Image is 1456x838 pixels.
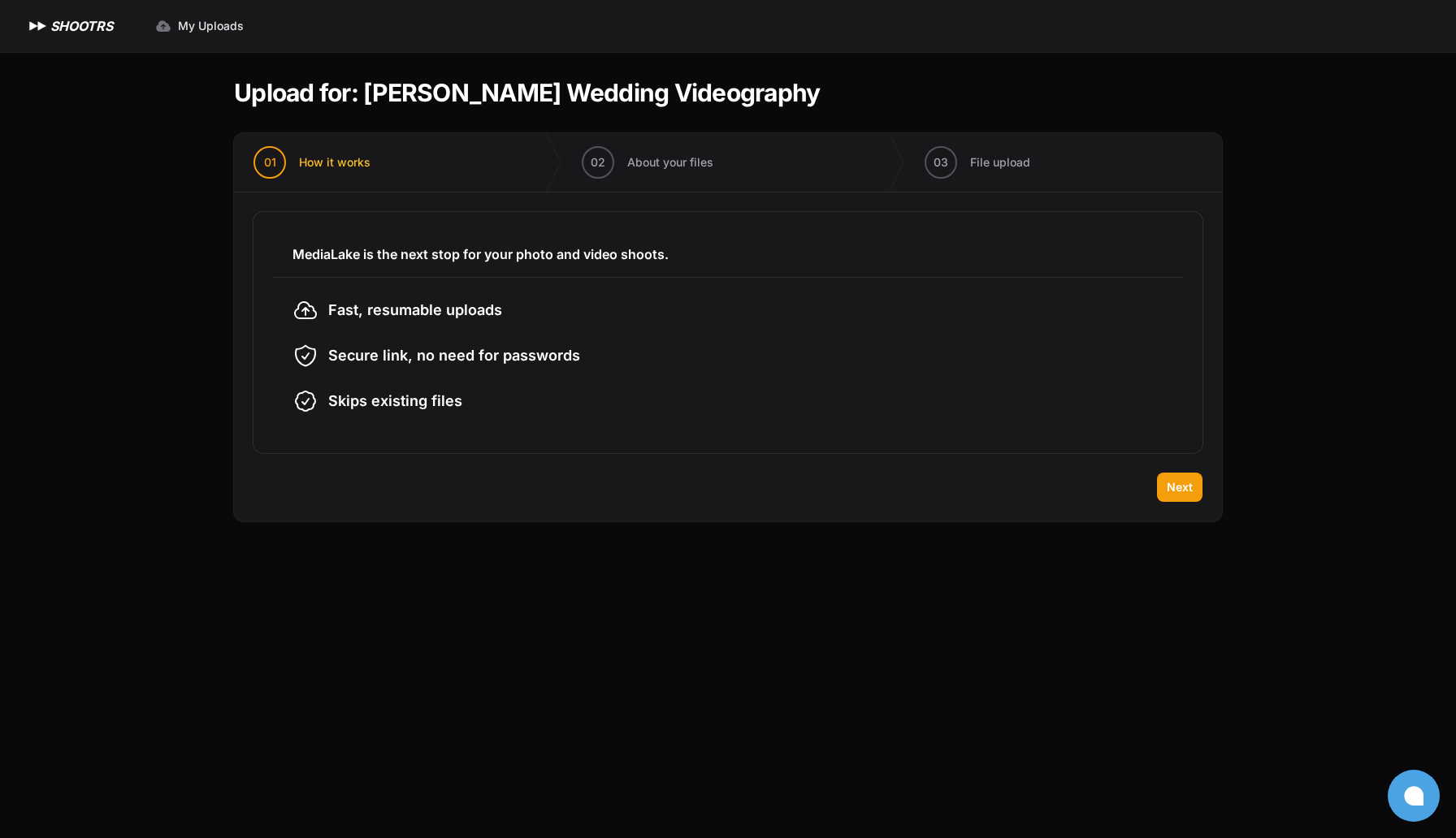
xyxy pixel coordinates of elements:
[234,133,390,192] button: 01 How it works
[970,154,1030,171] span: File upload
[1388,770,1440,822] button: Open chat window
[26,16,50,36] img: SHOOTRS
[328,299,502,322] span: Fast, resumable uploads
[905,133,1050,192] button: 03 File upload
[562,133,733,192] button: 02 About your files
[591,154,605,171] span: 02
[50,16,113,36] h1: SHOOTRS
[328,390,462,413] span: Skips existing files
[264,154,276,171] span: 01
[328,344,580,367] span: Secure link, no need for passwords
[1157,473,1202,502] button: Next
[292,244,1163,264] h3: MediaLake is the next stop for your photo and video shoots.
[299,154,370,171] span: How it works
[934,154,948,171] span: 03
[627,154,713,171] span: About your files
[145,11,253,41] a: My Uploads
[178,18,244,34] span: My Uploads
[234,78,820,107] h1: Upload for: [PERSON_NAME] Wedding Videography
[1167,479,1193,495] span: Next
[26,16,113,36] a: SHOOTRS SHOOTRS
